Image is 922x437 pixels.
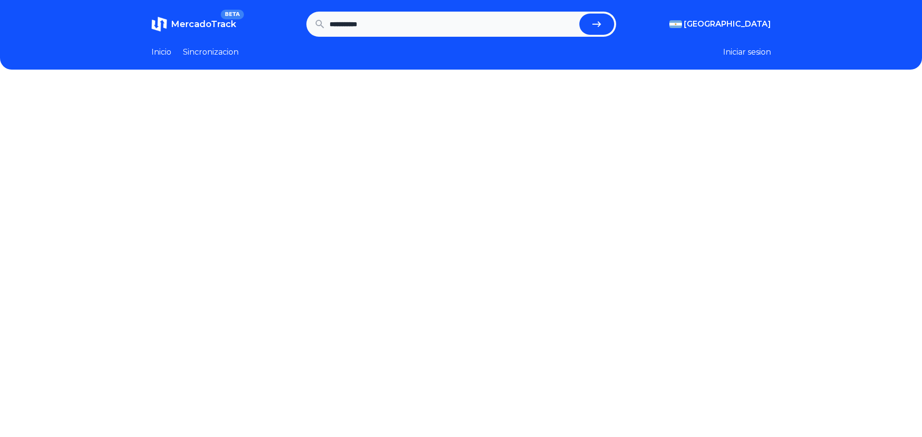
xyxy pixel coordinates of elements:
button: Iniciar sesion [723,46,771,58]
button: [GEOGRAPHIC_DATA] [669,18,771,30]
a: Sincronizacion [183,46,239,58]
a: Inicio [151,46,171,58]
span: [GEOGRAPHIC_DATA] [684,18,771,30]
img: Argentina [669,20,682,28]
span: BETA [221,10,243,19]
a: MercadoTrackBETA [151,16,236,32]
span: MercadoTrack [171,19,236,29]
img: MercadoTrack [151,16,167,32]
